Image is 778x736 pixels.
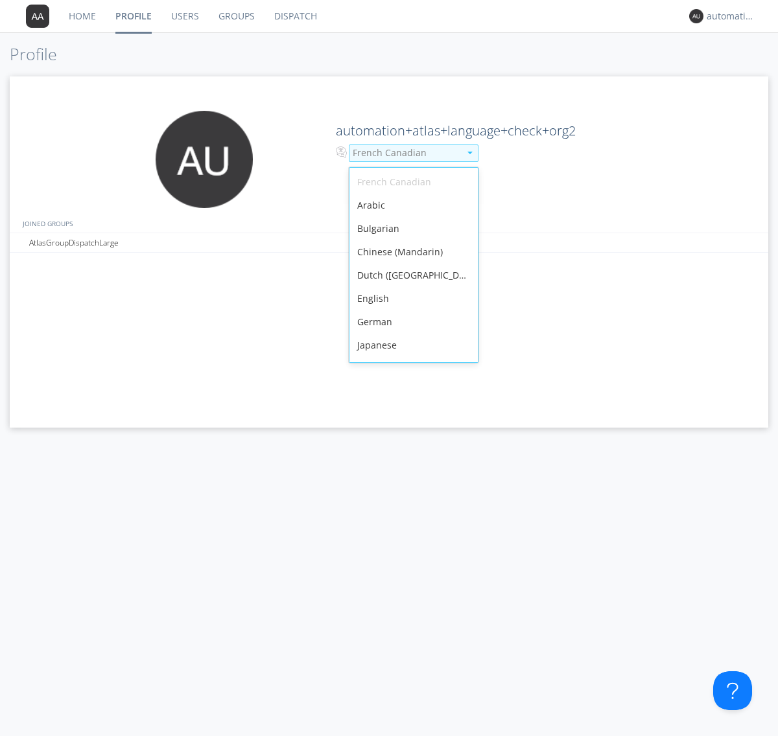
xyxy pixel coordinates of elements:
div: JOINED GROUPS [19,214,765,233]
div: English [349,287,478,310]
div: AtlasGroupDispatchLarge [26,233,395,252]
div: Japanese [349,334,478,357]
div: German [349,310,478,334]
img: 373638.png [689,9,703,23]
img: 373638.png [156,111,253,208]
h1: Profile [10,45,768,63]
div: Bulgarian [349,217,478,240]
div: Chinese (Mandarin) [349,240,478,264]
iframe: Toggle Customer Support [713,671,752,710]
img: In groups with Translation enabled, your messages will be automatically translated to and from th... [336,144,349,160]
div: [DEMOGRAPHIC_DATA] [349,357,478,380]
div: French Canadian [353,146,460,159]
h2: automation+atlas+language+check+org2 [336,124,696,138]
img: caret-up-sm.svg [467,152,473,154]
div: Dutch ([GEOGRAPHIC_DATA]) [349,264,478,287]
div: French Canadian [349,170,478,194]
img: 373638.png [26,5,49,28]
div: Arabic [349,194,478,217]
div: automation+atlas+language+check+org2 [707,10,755,23]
